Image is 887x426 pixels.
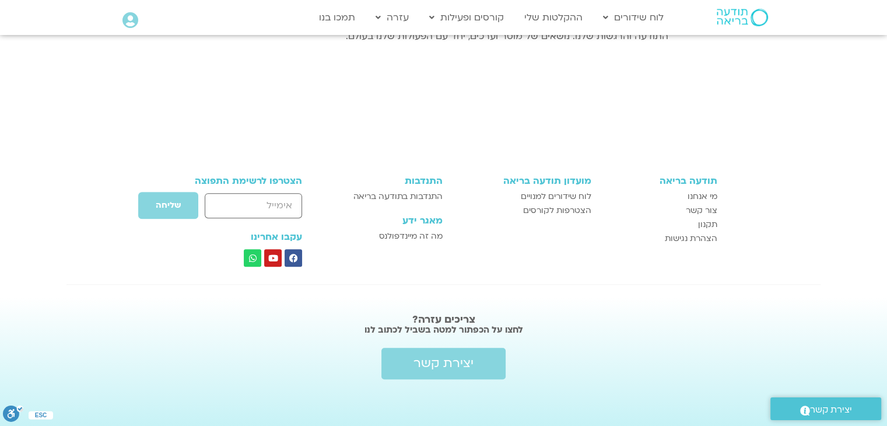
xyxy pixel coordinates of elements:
[698,218,717,232] span: תקנון
[688,190,717,204] span: מי אנחנו
[603,218,717,232] a: תקנון
[353,190,443,204] span: התנדבות בתודעה בריאה
[140,314,747,326] h2: צריכים עזרה?
[597,6,669,29] a: לוח שידורים
[521,190,591,204] span: לוח שידורים למנויים
[454,190,591,204] a: לוח שידורים למנויים
[603,232,717,246] a: הצהרת נגישות
[170,232,303,242] h3: עקבו אחרינו
[370,6,415,29] a: עזרה
[140,324,747,336] h2: לחצו על הכפתור למטה בשביל לכתוב לנו
[686,204,717,218] span: צור קשר
[603,176,717,186] h3: תודעה בריאה
[454,204,591,218] a: הצטרפות לקורסים
[603,204,717,218] a: צור קשר
[665,232,717,246] span: הצהרת נגישות
[379,229,443,243] span: מה זה מיינדפולנס
[381,348,506,379] a: יצירת קשר
[770,397,881,420] a: יצירת קשר
[454,176,591,186] h3: מועדון תודעה בריאה
[205,193,302,218] input: אימייל
[138,191,199,219] button: שליחה
[334,190,442,204] a: התנדבות בתודעה בריאה
[717,9,768,26] img: תודעה בריאה
[523,204,591,218] span: הצטרפות לקורסים
[170,176,303,186] h3: הצטרפו לרשימת התפוצה
[423,6,510,29] a: קורסים ופעילות
[810,402,852,418] span: יצירת קשר
[518,6,588,29] a: ההקלטות שלי
[313,6,361,29] a: תמכו בנו
[334,215,442,226] h3: מאגר ידע
[413,357,474,371] span: יצירת קשר
[156,201,181,210] span: שליחה
[170,191,303,225] form: טופס חדש
[334,229,442,243] a: מה זה מיינדפולנס
[603,190,717,204] a: מי אנחנו
[334,176,442,186] h3: התנדבות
